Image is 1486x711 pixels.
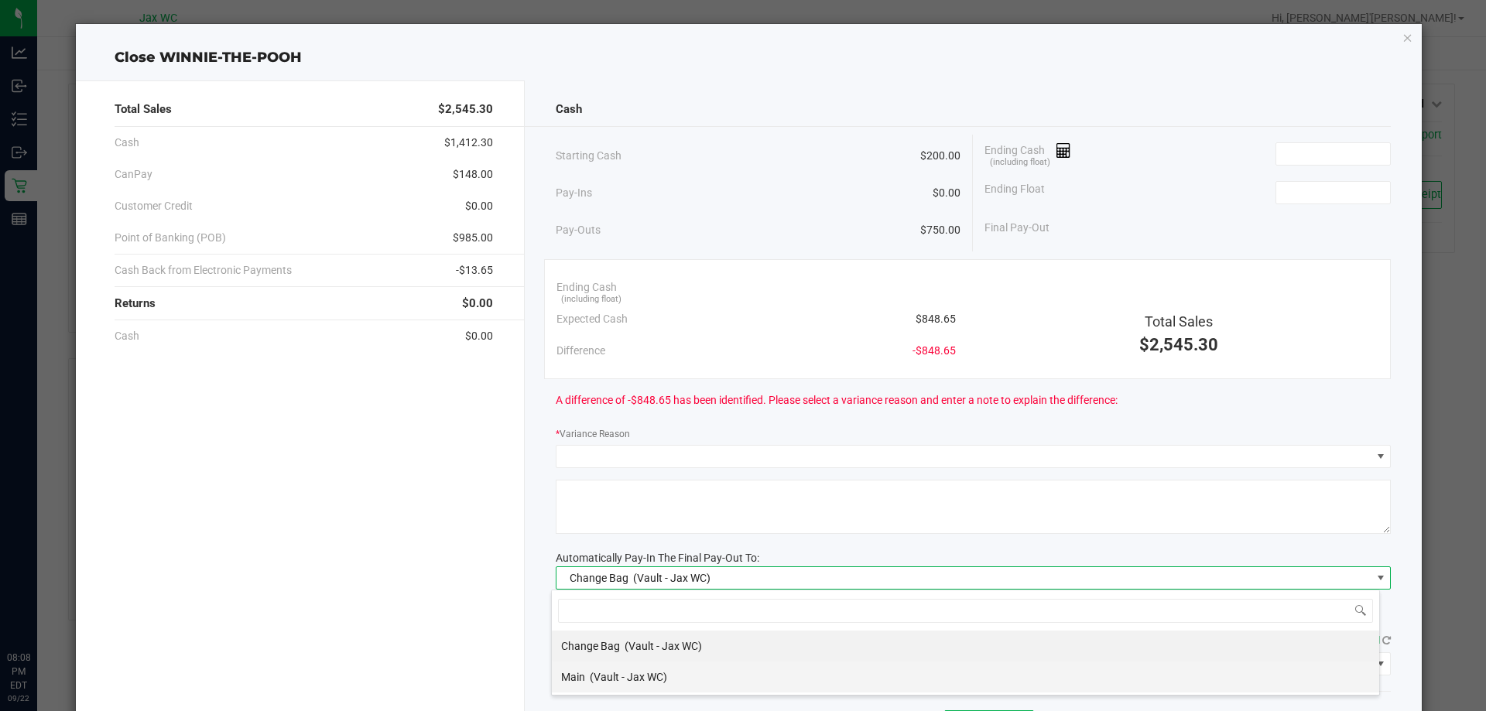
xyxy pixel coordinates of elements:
span: $0.00 [933,185,960,201]
span: Ending Cash [556,279,617,296]
label: Variance Reason [556,427,630,441]
span: Final Pay-Out [984,220,1049,236]
span: (including float) [561,293,621,306]
span: $985.00 [453,230,493,246]
span: Cash [556,101,582,118]
span: Automatically Pay-In The Final Pay-Out To: [556,552,759,564]
span: Ending Float [984,181,1045,204]
span: $2,545.30 [438,101,493,118]
span: -$13.65 [456,262,493,279]
span: Cash Back from Electronic Payments [115,262,292,279]
span: (Vault - Jax WC) [625,640,702,652]
span: Starting Cash [556,148,621,164]
span: $1,412.30 [444,135,493,151]
span: Change Bag [561,640,620,652]
span: Cash [115,328,139,344]
span: Expected Cash [556,311,628,327]
span: -$848.65 [912,343,956,359]
span: Ending Cash [984,142,1071,166]
span: Pay-Outs [556,222,601,238]
span: $0.00 [465,198,493,214]
div: Close WINNIE-THE-POOH [76,47,1423,68]
span: (including float) [990,156,1050,169]
span: $0.00 [462,295,493,313]
span: Customer Credit [115,198,193,214]
span: (Vault - Jax WC) [633,572,710,584]
span: $848.65 [916,311,956,327]
span: (Vault - Jax WC) [590,671,667,683]
span: CanPay [115,166,152,183]
span: Pay-Ins [556,185,592,201]
span: $148.00 [453,166,493,183]
span: Difference [556,343,605,359]
span: Change Bag [570,572,628,584]
span: Main [561,671,585,683]
div: Returns [115,287,493,320]
span: Cash [115,135,139,151]
span: Total Sales [115,101,172,118]
span: $0.00 [465,328,493,344]
span: Total Sales [1145,313,1213,330]
span: $2,545.30 [1139,335,1218,354]
span: Point of Banking (POB) [115,230,226,246]
span: $200.00 [920,148,960,164]
span: A difference of -$848.65 has been identified. Please select a variance reason and enter a note to... [556,392,1118,408]
span: $750.00 [920,222,960,238]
